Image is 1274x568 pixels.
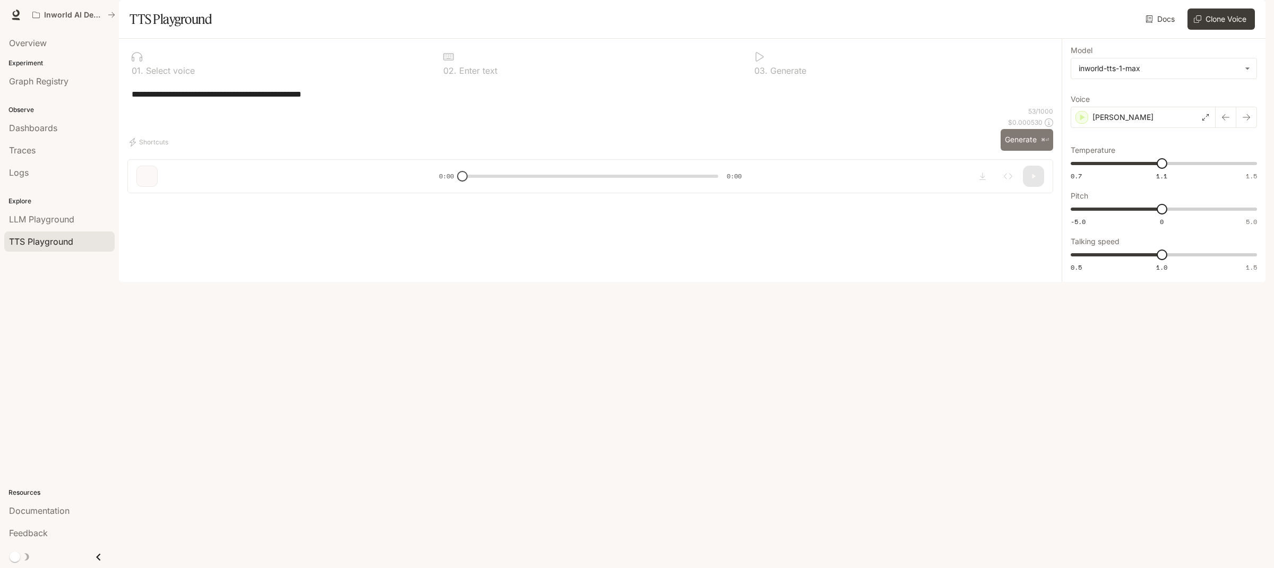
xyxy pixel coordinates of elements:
[1071,238,1120,245] p: Talking speed
[1071,192,1088,200] p: Pitch
[1187,8,1255,30] button: Clone Voice
[1071,217,1086,226] span: -5.0
[457,66,497,75] p: Enter text
[1156,171,1167,180] span: 1.1
[143,66,195,75] p: Select voice
[1071,47,1092,54] p: Model
[1071,58,1256,79] div: inworld-tts-1-max
[1008,118,1043,127] p: $ 0.000530
[1079,63,1239,74] div: inworld-tts-1-max
[130,8,212,30] h1: TTS Playground
[1071,96,1090,103] p: Voice
[1092,112,1154,123] p: [PERSON_NAME]
[1001,129,1053,151] button: Generate⌘⏎
[1156,263,1167,272] span: 1.0
[1071,147,1115,154] p: Temperature
[1071,263,1082,272] span: 0.5
[127,134,173,151] button: Shortcuts
[1246,171,1257,180] span: 1.5
[1160,217,1164,226] span: 0
[1246,263,1257,272] span: 1.5
[768,66,806,75] p: Generate
[1028,107,1053,116] p: 53 / 1000
[1041,137,1049,143] p: ⌘⏎
[132,66,143,75] p: 0 1 .
[1143,8,1179,30] a: Docs
[44,11,104,20] p: Inworld AI Demos
[28,4,120,25] button: All workspaces
[443,66,457,75] p: 0 2 .
[1071,171,1082,180] span: 0.7
[1246,217,1257,226] span: 5.0
[754,66,768,75] p: 0 3 .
